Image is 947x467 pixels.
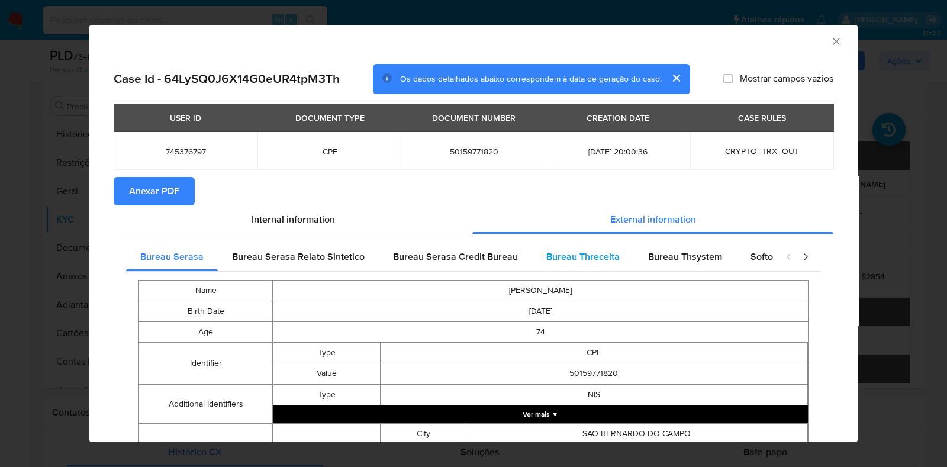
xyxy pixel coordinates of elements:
[273,405,808,423] button: Expand array
[89,25,858,442] div: closure-recommendation-modal
[380,363,807,384] td: 50159771820
[546,250,620,263] span: Bureau Threceita
[139,343,273,385] td: Identifier
[416,146,532,157] span: 50159771820
[139,385,273,424] td: Additional Identifiers
[140,250,204,263] span: Bureau Serasa
[129,178,179,204] span: Anexar PDF
[393,250,518,263] span: Bureau Serasa Credit Bureau
[662,64,690,92] button: cerrar
[126,243,774,271] div: Detailed external info
[725,145,799,157] span: CRYPTO_TRX_OUT
[648,250,722,263] span: Bureau Thsystem
[380,385,807,405] td: NIS
[579,108,656,128] div: CREATION DATE
[273,281,809,301] td: [PERSON_NAME]
[128,146,243,157] span: 745376797
[273,363,381,384] td: Value
[273,343,381,363] td: Type
[114,205,833,234] div: Detailed info
[163,108,208,128] div: USER ID
[610,212,696,226] span: External information
[400,73,662,85] span: Os dados detalhados abaixo correspondem à data de geração do caso.
[731,108,793,128] div: CASE RULES
[381,424,466,445] td: City
[252,212,335,226] span: Internal information
[466,424,807,445] td: SAO BERNARDO DO CAMPO
[273,301,809,322] td: [DATE]
[272,146,387,157] span: CPF
[723,74,733,83] input: Mostrar campos vazios
[139,281,273,301] td: Name
[740,73,833,85] span: Mostrar campos vazios
[750,250,778,263] span: Softon
[114,71,340,86] h2: Case Id - 64LySQ0J6X14G0eUR4tpM3Th
[232,250,365,263] span: Bureau Serasa Relato Sintetico
[273,322,809,343] td: 74
[139,322,273,343] td: Age
[288,108,372,128] div: DOCUMENT TYPE
[380,343,807,363] td: CPF
[273,385,381,405] td: Type
[560,146,675,157] span: [DATE] 20:00:36
[830,36,841,46] button: Fechar a janela
[425,108,523,128] div: DOCUMENT NUMBER
[114,177,195,205] button: Anexar PDF
[139,301,273,322] td: Birth Date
